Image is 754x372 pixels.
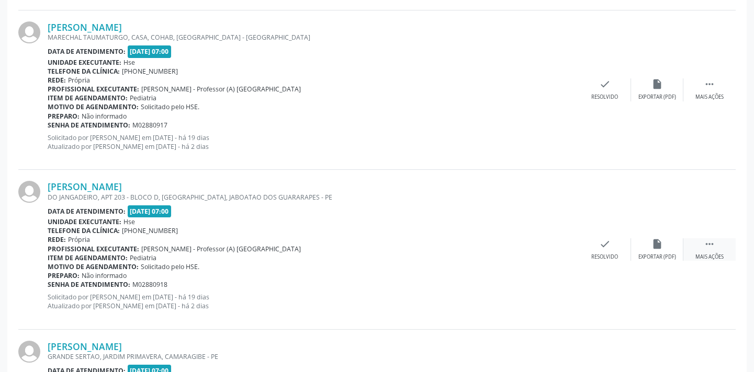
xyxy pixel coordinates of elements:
[48,193,579,202] div: DO JANGADEIRO, APT 203 - BLOCO D, [GEOGRAPHIC_DATA], JABOATAO DOS GUARARAPES - PE
[48,262,139,271] b: Motivo de agendamento:
[695,94,724,101] div: Mais ações
[130,253,156,262] span: Pediatria
[68,235,90,244] span: Própria
[638,94,676,101] div: Exportar (PDF)
[591,253,618,261] div: Resolvido
[48,58,121,67] b: Unidade executante:
[18,21,40,43] img: img
[48,217,121,226] b: Unidade executante:
[48,181,122,192] a: [PERSON_NAME]
[48,133,579,151] p: Solicitado por [PERSON_NAME] em [DATE] - há 19 dias Atualizado por [PERSON_NAME] em [DATE] - há 2...
[48,85,139,94] b: Profissional executante:
[651,78,663,90] i: insert_drive_file
[599,78,611,90] i: check
[141,85,301,94] span: [PERSON_NAME] - Professor (A) [GEOGRAPHIC_DATA]
[122,226,178,235] span: [PHONE_NUMBER]
[122,67,178,76] span: [PHONE_NUMBER]
[599,238,611,250] i: check
[704,78,715,90] i: 
[141,102,199,111] span: Solicitado pelo HSE.
[48,226,120,235] b: Telefone da clínica:
[48,235,66,244] b: Rede:
[48,21,122,33] a: [PERSON_NAME]
[48,76,66,85] b: Rede:
[48,253,128,262] b: Item de agendamento:
[48,33,579,42] div: MARECHAL TAUMATURGO, CASA, COHAB, [GEOGRAPHIC_DATA] - [GEOGRAPHIC_DATA]
[48,207,126,216] b: Data de atendimento:
[48,102,139,111] b: Motivo de agendamento:
[82,112,127,121] span: Não informado
[128,45,172,57] span: [DATE] 07:00
[48,280,130,289] b: Senha de atendimento:
[132,280,167,289] span: M02880918
[128,205,172,217] span: [DATE] 07:00
[18,341,40,363] img: img
[48,67,120,76] b: Telefone da clínica:
[48,293,579,310] p: Solicitado por [PERSON_NAME] em [DATE] - há 19 dias Atualizado por [PERSON_NAME] em [DATE] - há 2...
[18,181,40,203] img: img
[48,112,80,121] b: Preparo:
[68,76,90,85] span: Própria
[141,262,199,271] span: Solicitado pelo HSE.
[48,271,80,280] b: Preparo:
[141,245,301,253] span: [PERSON_NAME] - Professor (A) [GEOGRAPHIC_DATA]
[48,352,579,361] div: GRANDE SERTAO, JARDIM PRIMAVERA, CAMARAGIBE - PE
[651,238,663,250] i: insert_drive_file
[48,47,126,56] b: Data de atendimento:
[82,271,127,280] span: Não informado
[130,94,156,102] span: Pediatria
[48,341,122,352] a: [PERSON_NAME]
[48,245,139,253] b: Profissional executante:
[704,238,715,250] i: 
[591,94,618,101] div: Resolvido
[48,121,130,130] b: Senha de atendimento:
[132,121,167,130] span: M02880917
[638,253,676,261] div: Exportar (PDF)
[48,94,128,102] b: Item de agendamento:
[695,253,724,261] div: Mais ações
[123,58,135,67] span: Hse
[123,217,135,226] span: Hse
